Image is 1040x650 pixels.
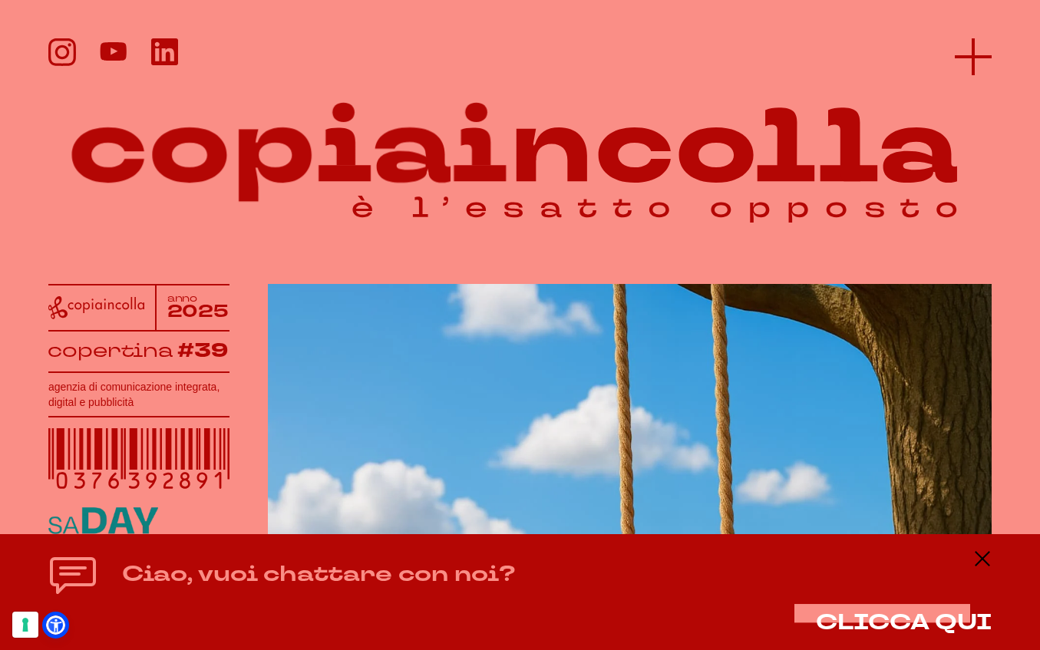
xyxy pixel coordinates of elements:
[122,558,516,590] h4: Ciao, vuoi chattare con noi?
[46,615,65,635] a: Open Accessibility Menu
[167,292,198,305] tspan: anno
[177,337,228,364] tspan: #39
[48,337,173,361] tspan: copertina
[48,379,229,410] h1: agenzia di comunicazione integrata, digital e pubblicità
[816,611,992,635] button: CLICCA QUI
[816,608,992,637] span: CLICCA QUI
[12,612,38,638] button: Le tue preferenze relative al consenso per le tecnologie di tracciamento
[167,300,229,324] tspan: 2025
